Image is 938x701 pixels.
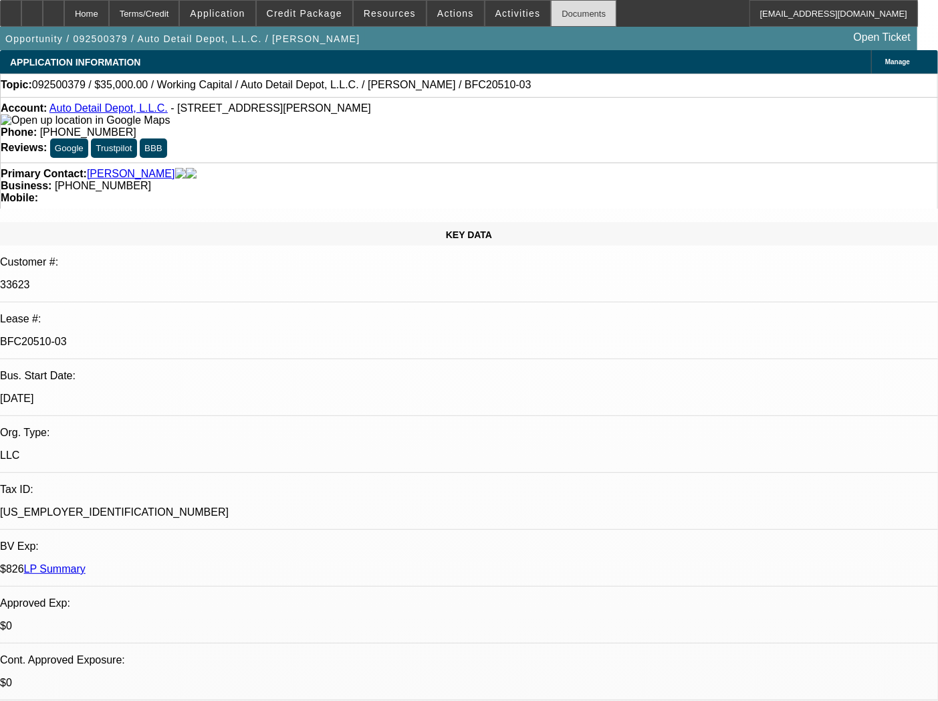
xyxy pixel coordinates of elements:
[495,8,541,19] span: Activities
[55,180,151,191] span: [PHONE_NUMBER]
[1,114,170,126] img: Open up location in Google Maps
[446,229,492,240] span: KEY DATA
[186,168,197,180] img: linkedin-icon.png
[885,58,910,66] span: Manage
[24,563,86,575] a: LP Summary
[1,79,32,91] strong: Topic:
[190,8,245,19] span: Application
[848,26,916,49] a: Open Ticket
[175,168,186,180] img: facebook-icon.png
[1,142,47,153] strong: Reviews:
[267,8,342,19] span: Credit Package
[5,33,360,44] span: Opportunity / 092500379 / Auto Detail Depot, L.L.C. / [PERSON_NAME]
[10,57,140,68] span: APPLICATION INFORMATION
[1,192,38,203] strong: Mobile:
[50,138,88,158] button: Google
[1,180,51,191] strong: Business:
[49,102,168,114] a: Auto Detail Depot, L.L.C.
[257,1,352,26] button: Credit Package
[87,168,175,180] a: [PERSON_NAME]
[437,8,474,19] span: Actions
[485,1,551,26] button: Activities
[180,1,255,26] button: Application
[1,126,37,138] strong: Phone:
[354,1,426,26] button: Resources
[364,8,416,19] span: Resources
[1,168,87,180] strong: Primary Contact:
[427,1,484,26] button: Actions
[170,102,371,114] span: - [STREET_ADDRESS][PERSON_NAME]
[1,114,170,126] a: View Google Maps
[91,138,136,158] button: Trustpilot
[40,126,136,138] span: [PHONE_NUMBER]
[140,138,167,158] button: BBB
[32,79,532,91] span: 092500379 / $35,000.00 / Working Capital / Auto Detail Depot, L.L.C. / [PERSON_NAME] / BFC20510-03
[1,102,47,114] strong: Account:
